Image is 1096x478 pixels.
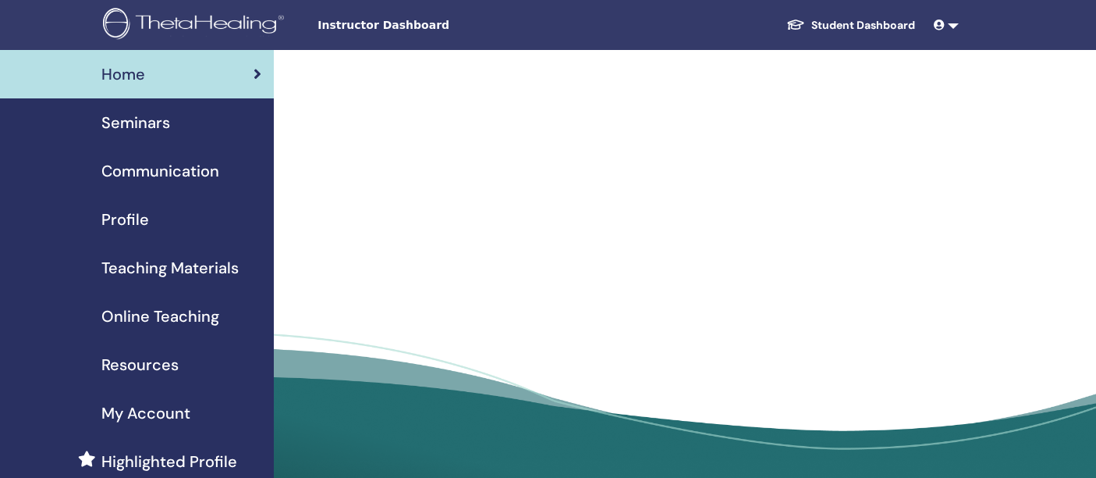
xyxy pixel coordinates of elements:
[101,208,149,231] span: Profile
[101,450,237,473] span: Highlighted Profile
[101,159,219,183] span: Communication
[101,305,219,328] span: Online Teaching
[101,401,190,425] span: My Account
[103,8,289,43] img: logo.png
[774,11,928,40] a: Student Dashboard
[317,17,552,34] span: Instructor Dashboard
[101,353,179,376] span: Resources
[101,62,145,86] span: Home
[786,18,805,31] img: graduation-cap-white.svg
[101,111,170,134] span: Seminars
[101,256,239,280] span: Teaching Materials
